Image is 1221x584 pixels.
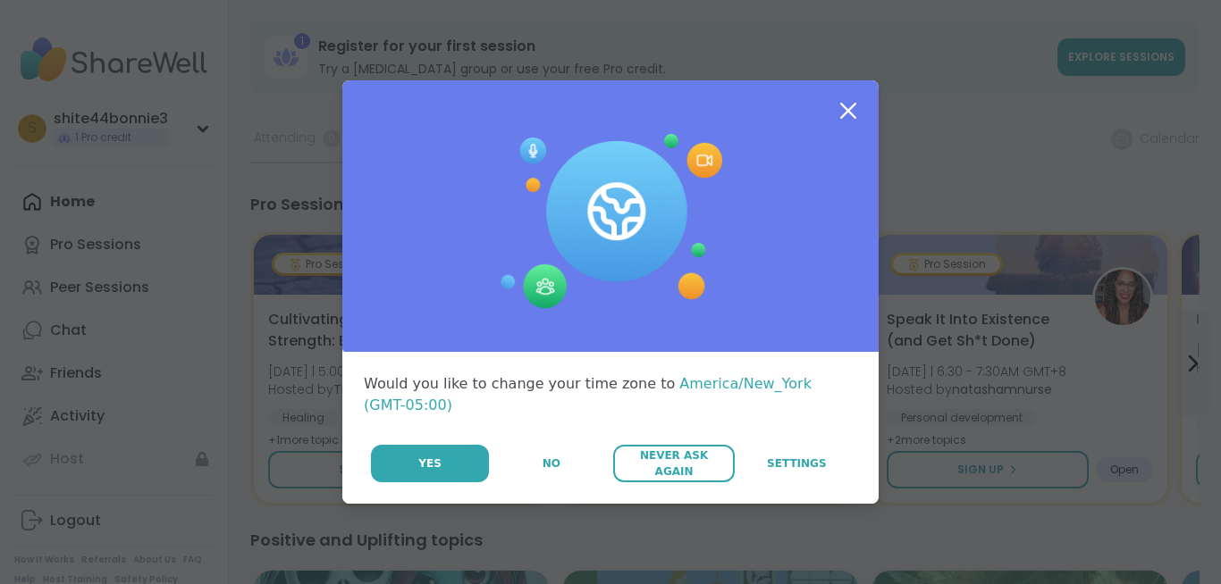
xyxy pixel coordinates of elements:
[364,373,857,416] div: Would you like to change your time zone to
[364,375,812,413] span: America/New_York (GMT-05:00)
[491,445,611,482] button: No
[499,134,722,309] img: Session Experience
[613,445,734,482] button: Never Ask Again
[371,445,489,482] button: Yes
[767,455,827,471] span: Settings
[737,445,857,482] a: Settings
[418,455,442,471] span: Yes
[622,447,725,480] span: Never Ask Again
[543,455,560,471] span: No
